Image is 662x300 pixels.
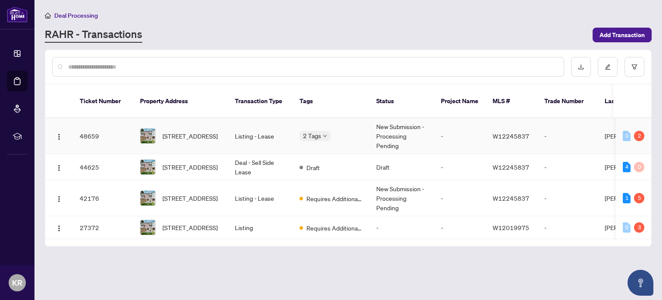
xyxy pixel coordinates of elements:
[605,64,611,70] span: edit
[634,131,644,141] div: 2
[52,221,66,234] button: Logo
[293,85,369,118] th: Tags
[54,12,98,19] span: Deal Processing
[537,180,598,216] td: -
[73,180,133,216] td: 42176
[493,132,529,140] span: W12245837
[571,57,591,77] button: download
[434,85,486,118] th: Project Name
[306,223,362,233] span: Requires Additional Docs
[578,64,584,70] span: download
[56,225,62,232] img: Logo
[434,180,486,216] td: -
[73,154,133,180] td: 44625
[623,162,631,172] div: 4
[303,131,321,141] span: 2 Tags
[162,223,218,232] span: [STREET_ADDRESS]
[52,129,66,143] button: Logo
[141,160,155,174] img: thumbnail-img
[493,163,529,171] span: W12245837
[7,6,28,22] img: logo
[369,154,434,180] td: Draft
[228,85,293,118] th: Transaction Type
[133,85,228,118] th: Property Address
[52,191,66,205] button: Logo
[625,57,644,77] button: filter
[631,64,637,70] span: filter
[623,131,631,141] div: 0
[369,85,434,118] th: Status
[634,222,644,233] div: 3
[306,163,320,172] span: Draft
[12,277,22,289] span: KR
[162,193,218,203] span: [STREET_ADDRESS]
[593,28,652,42] button: Add Transaction
[73,118,133,154] td: 48659
[634,193,644,203] div: 5
[141,129,155,143] img: thumbnail-img
[434,216,486,239] td: -
[73,85,133,118] th: Ticket Number
[306,194,362,203] span: Requires Additional Docs
[228,216,293,239] td: Listing
[73,216,133,239] td: 27372
[493,224,529,231] span: W12019975
[369,180,434,216] td: New Submission - Processing Pending
[228,154,293,180] td: Deal - Sell Side Lease
[56,164,62,171] img: Logo
[162,131,218,141] span: [STREET_ADDRESS]
[323,134,327,138] span: down
[537,85,598,118] th: Trade Number
[369,118,434,154] td: New Submission - Processing Pending
[493,194,529,202] span: W12245837
[628,270,653,296] button: Open asap
[141,191,155,205] img: thumbnail-img
[434,154,486,180] td: -
[228,180,293,216] td: Listing - Lease
[486,85,537,118] th: MLS #
[56,196,62,202] img: Logo
[45,13,51,19] span: home
[623,222,631,233] div: 0
[228,118,293,154] td: Listing - Lease
[56,133,62,140] img: Logo
[141,220,155,235] img: thumbnail-img
[369,216,434,239] td: -
[537,216,598,239] td: -
[45,27,142,43] a: RAHR - Transactions
[623,193,631,203] div: 1
[162,162,218,172] span: [STREET_ADDRESS]
[634,162,644,172] div: 0
[598,57,618,77] button: edit
[434,118,486,154] td: -
[600,28,645,42] span: Add Transaction
[537,154,598,180] td: -
[537,118,598,154] td: -
[52,160,66,174] button: Logo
